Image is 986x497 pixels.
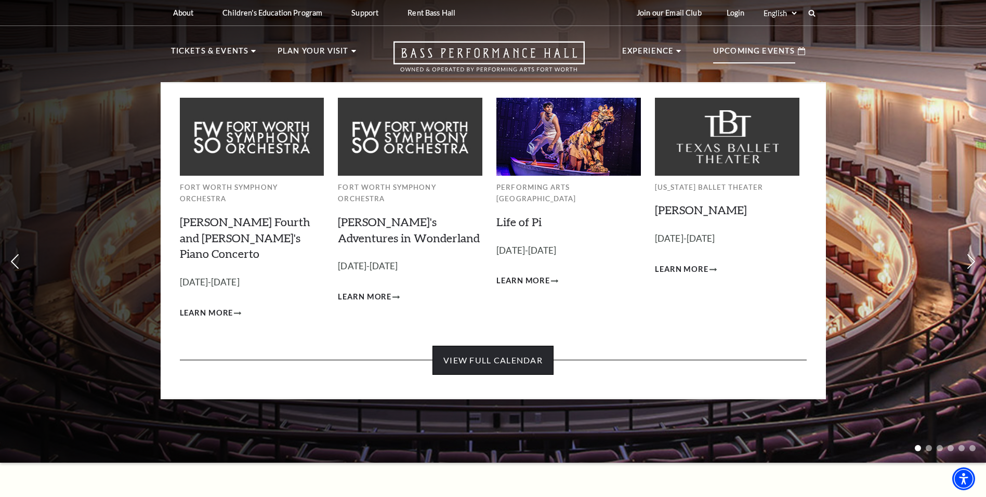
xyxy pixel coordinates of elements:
[496,243,641,258] p: [DATE]-[DATE]
[338,215,480,245] a: [PERSON_NAME]'s Adventures in Wonderland
[952,467,975,490] div: Accessibility Menu
[338,259,482,274] p: [DATE]-[DATE]
[761,8,798,18] select: Select:
[356,41,622,82] a: Open this option
[432,346,554,375] a: View Full Calendar
[622,45,674,63] p: Experience
[655,203,747,217] a: [PERSON_NAME]
[173,8,194,17] p: About
[655,181,799,193] p: [US_STATE] Ballet Theater
[180,181,324,205] p: Fort Worth Symphony Orchestra
[713,45,795,63] p: Upcoming Events
[655,263,717,276] a: Learn More Peter Pan
[338,98,482,175] img: Fort Worth Symphony Orchestra
[338,181,482,205] p: Fort Worth Symphony Orchestra
[655,263,708,276] span: Learn More
[171,45,249,63] p: Tickets & Events
[180,307,242,320] a: Learn More Brahms Fourth and Grieg's Piano Concerto
[278,45,349,63] p: Plan Your Visit
[496,98,641,175] img: Performing Arts Fort Worth
[496,181,641,205] p: Performing Arts [GEOGRAPHIC_DATA]
[338,291,400,304] a: Learn More Alice's Adventures in Wonderland
[222,8,322,17] p: Children's Education Program
[407,8,455,17] p: Rent Bass Hall
[496,215,542,229] a: Life of Pi
[180,215,310,261] a: [PERSON_NAME] Fourth and [PERSON_NAME]'s Piano Concerto
[338,291,391,304] span: Learn More
[351,8,378,17] p: Support
[655,231,799,246] p: [DATE]-[DATE]
[180,98,324,175] img: Fort Worth Symphony Orchestra
[496,274,550,287] span: Learn More
[180,275,324,290] p: [DATE]-[DATE]
[180,307,233,320] span: Learn More
[655,98,799,175] img: Texas Ballet Theater
[496,274,558,287] a: Learn More Life of Pi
